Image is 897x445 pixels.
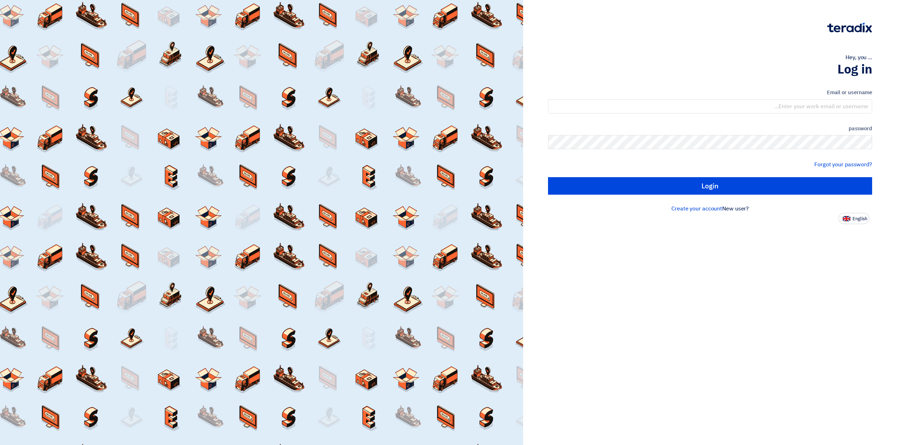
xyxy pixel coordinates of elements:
[843,216,850,221] img: en-US.png
[838,213,869,224] button: English
[548,99,872,113] input: Enter your work email or username...
[827,89,872,96] font: Email or username
[845,53,872,62] font: Hey, you ...
[853,215,867,222] font: English
[671,204,722,213] a: Create your account
[814,160,872,169] a: Forgot your password?
[849,125,872,132] font: password
[827,23,872,33] img: Teradix logo
[837,60,872,79] font: Log in
[548,177,872,195] input: Login
[722,204,749,213] font: New user?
